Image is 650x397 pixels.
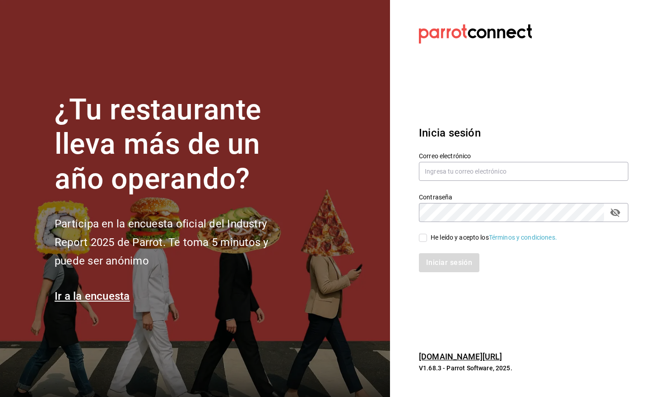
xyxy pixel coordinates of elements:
[55,290,130,302] a: Ir a la encuesta
[55,93,298,197] h1: ¿Tu restaurante lleva más de un año operando?
[431,233,557,242] div: He leído y acepto los
[489,234,557,241] a: Términos y condiciones.
[419,194,628,200] label: Contraseña
[419,352,502,361] a: [DOMAIN_NAME][URL]
[419,162,628,181] input: Ingresa tu correo electrónico
[608,205,623,220] button: passwordField
[419,364,628,373] p: V1.68.3 - Parrot Software, 2025.
[419,152,628,159] label: Correo electrónico
[419,125,628,141] h3: Inicia sesión
[55,215,298,270] h2: Participa en la encuesta oficial del Industry Report 2025 de Parrot. Te toma 5 minutos y puede se...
